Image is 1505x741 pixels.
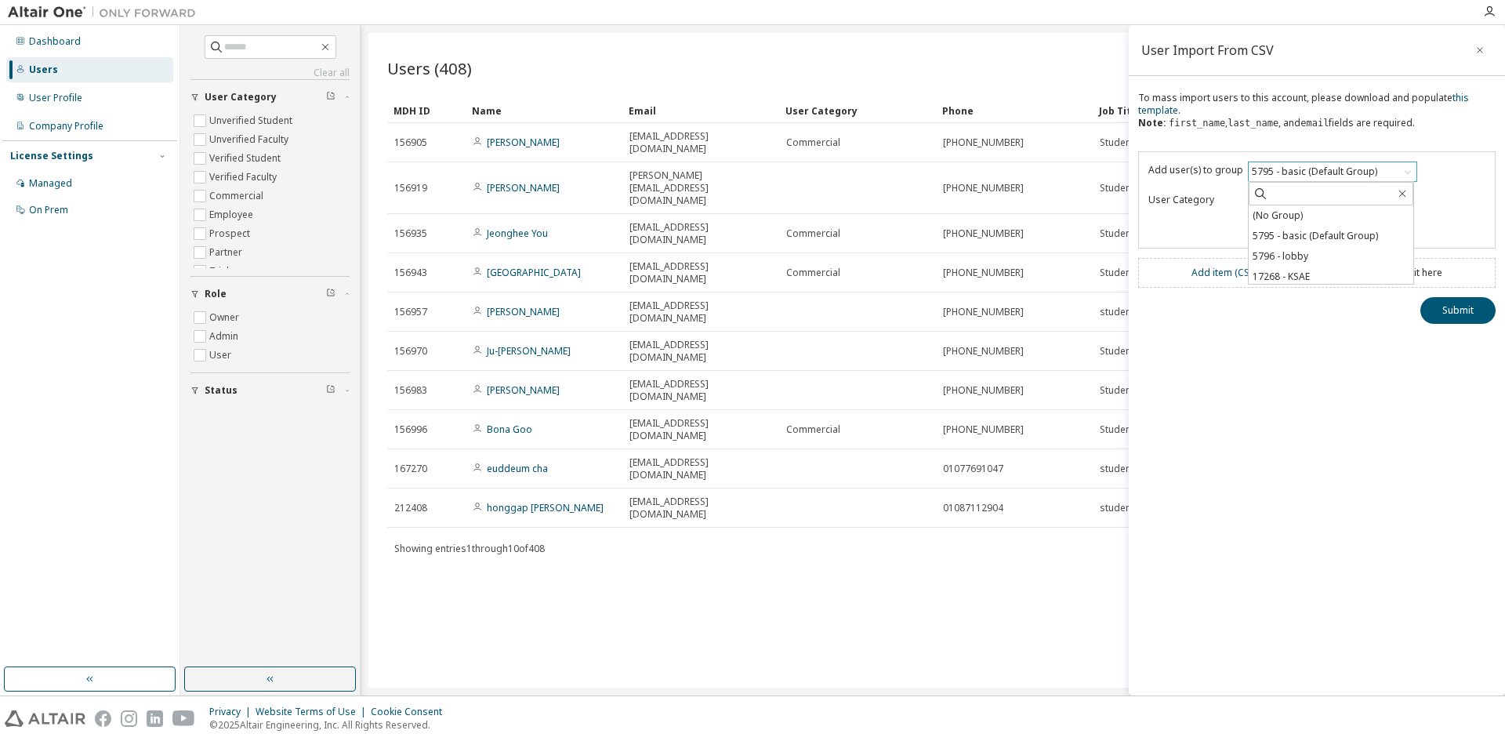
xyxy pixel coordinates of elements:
[943,227,1024,240] span: [PHONE_NUMBER]
[1138,92,1496,142] div: To mass import users to this account, please download and populate . , , and fields are required.
[943,463,1003,475] span: 01077691047
[629,378,772,403] span: [EMAIL_ADDRESS][DOMAIN_NAME]
[487,266,581,279] a: [GEOGRAPHIC_DATA]
[29,35,81,48] div: Dashboard
[326,384,335,397] span: Clear filter
[1228,118,1278,129] code: last_name
[629,417,772,442] span: [EMAIL_ADDRESS][DOMAIN_NAME]
[487,305,560,318] a: [PERSON_NAME]
[1138,116,1166,129] b: Note:
[1100,227,1134,240] span: Student
[371,706,451,718] div: Cookie Consent
[786,227,840,240] span: Commercial
[629,169,772,207] span: [PERSON_NAME][EMAIL_ADDRESS][DOMAIN_NAME]
[1249,162,1416,181] div: 5795 - basic (Default Group)
[1191,267,1442,279] div: or drag and drop it here
[29,120,103,133] div: Company Profile
[147,710,163,727] img: linkedin.svg
[629,339,772,364] span: [EMAIL_ADDRESS][DOMAIN_NAME]
[205,384,238,397] span: Status
[1100,136,1134,149] span: Student
[209,168,280,187] label: Verified Faculty
[1100,502,1134,514] span: student
[209,224,253,243] label: Prospect
[394,384,427,397] span: 156983
[943,306,1024,318] span: [PHONE_NUMBER]
[394,136,427,149] span: 156905
[326,91,335,104] span: Clear filter
[1100,182,1134,194] span: Student
[394,306,427,318] span: 156957
[943,267,1024,279] span: [PHONE_NUMBER]
[394,267,427,279] span: 156943
[205,91,277,104] span: User Category
[1100,463,1134,475] span: student
[1100,423,1134,436] span: Student
[190,373,350,408] button: Status
[487,383,560,397] a: [PERSON_NAME]
[1249,246,1413,267] li: 5796 - lobby
[1249,163,1380,180] div: 5795 - basic (Default Group)
[387,57,472,79] span: Users (408)
[943,502,1003,514] span: 01087112904
[190,277,350,311] button: Role
[629,98,773,123] div: Email
[5,710,85,727] img: altair_logo.svg
[786,136,840,149] span: Commercial
[943,384,1024,397] span: [PHONE_NUMBER]
[1191,266,1333,279] a: Add item ( CSV File ) from source
[393,98,459,123] div: MDH ID
[1300,118,1329,129] code: email
[10,150,93,162] div: License Settings
[209,718,451,732] p: © 2025 Altair Engineering, Inc. All Rights Reserved.
[942,98,1086,123] div: Phone
[29,177,72,190] div: Managed
[487,136,560,149] a: [PERSON_NAME]
[943,345,1024,358] span: [PHONE_NUMBER]
[394,182,427,194] span: 156919
[1148,164,1243,182] div: Add user(s) to group
[121,710,137,727] img: instagram.svg
[394,463,427,475] span: 167270
[1100,384,1134,397] span: Student
[394,345,427,358] span: 156970
[472,98,616,123] div: Name
[1249,226,1413,246] li: 5795 - basic (Default Group)
[1100,267,1134,279] span: Student
[209,706,256,718] div: Privacy
[943,423,1024,436] span: [PHONE_NUMBER]
[394,423,427,436] span: 156996
[786,267,840,279] span: Commercial
[29,204,68,216] div: On Prem
[394,502,427,514] span: 212408
[1141,44,1274,56] div: User Import From CSV
[209,346,234,365] label: User
[487,501,604,514] a: honggap [PERSON_NAME]
[1100,306,1134,318] span: student
[487,181,560,194] a: [PERSON_NAME]
[209,308,242,327] label: Owner
[29,92,82,104] div: User Profile
[172,710,195,727] img: youtube.svg
[8,5,204,20] img: Altair One
[209,149,284,168] label: Verified Student
[1249,205,1413,226] li: (No Group)
[394,542,545,555] span: Showing entries 1 through 10 of 408
[629,260,772,285] span: [EMAIL_ADDRESS][DOMAIN_NAME]
[29,64,58,76] div: Users
[1420,297,1496,324] button: Submit
[209,111,296,130] label: Unverified Student
[629,496,772,521] span: [EMAIL_ADDRESS][DOMAIN_NAME]
[95,710,111,727] img: facebook.svg
[1148,194,1242,229] div: User Category
[786,423,840,436] span: Commercial
[943,136,1024,149] span: [PHONE_NUMBER]
[256,706,371,718] div: Website Terms of Use
[1100,345,1134,358] span: Student
[487,227,548,240] a: Jeonghee You
[209,187,267,205] label: Commercial
[190,67,350,79] a: Clear all
[629,130,772,155] span: [EMAIL_ADDRESS][DOMAIN_NAME]
[943,182,1024,194] span: [PHONE_NUMBER]
[629,456,772,481] span: [EMAIL_ADDRESS][DOMAIN_NAME]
